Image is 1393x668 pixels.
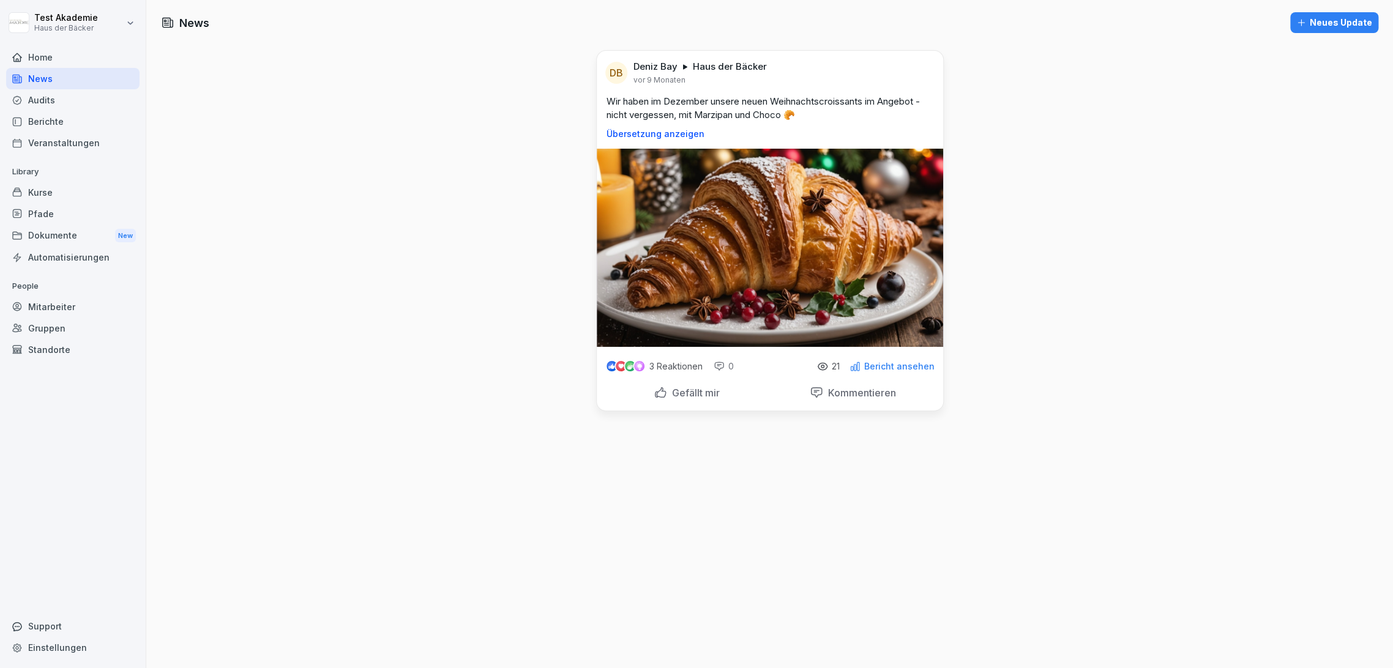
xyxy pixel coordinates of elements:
p: Bericht ansehen [864,362,935,371]
p: vor 9 Monaten [633,75,685,85]
p: People [6,276,140,296]
p: 21 [832,362,840,371]
a: News [6,68,140,89]
a: Standorte [6,339,140,360]
div: New [115,229,136,243]
div: Neues Update [1296,16,1372,29]
a: Home [6,46,140,68]
a: Mitarbeiter [6,296,140,317]
p: Gefällt mir [667,387,720,399]
a: Automatisierungen [6,247,140,268]
p: Übersetzung anzeigen [607,129,933,139]
img: inspiring [634,361,644,372]
p: Wir haben im Dezember unsere neuen Weihnachtscroissants im Angebot - nicht vergessen, mit Marzipa... [607,95,933,122]
img: love [616,362,626,371]
h1: News [179,15,209,31]
p: Kommentieren [823,387,896,399]
a: DokumenteNew [6,225,140,247]
button: Neues Update [1290,12,1378,33]
a: Veranstaltungen [6,132,140,154]
a: Kurse [6,182,140,203]
a: Audits [6,89,140,111]
p: Test Akademie [34,13,98,23]
p: Library [6,162,140,182]
p: Deniz Bay [633,61,678,73]
p: 3 Reaktionen [649,362,703,371]
img: like [607,362,616,371]
div: 0 [714,360,734,373]
a: Gruppen [6,317,140,339]
div: Support [6,615,140,637]
img: celebrate [625,361,635,371]
p: Haus der Bäcker [693,61,767,73]
a: Einstellungen [6,637,140,658]
div: DB [605,62,627,84]
a: Berichte [6,111,140,132]
a: Pfade [6,203,140,225]
img: ni1rvvuf56x4wkdn9ptxl7k1.png [597,149,943,347]
p: Haus der Bäcker [34,24,98,32]
div: Dokumente [6,225,140,247]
